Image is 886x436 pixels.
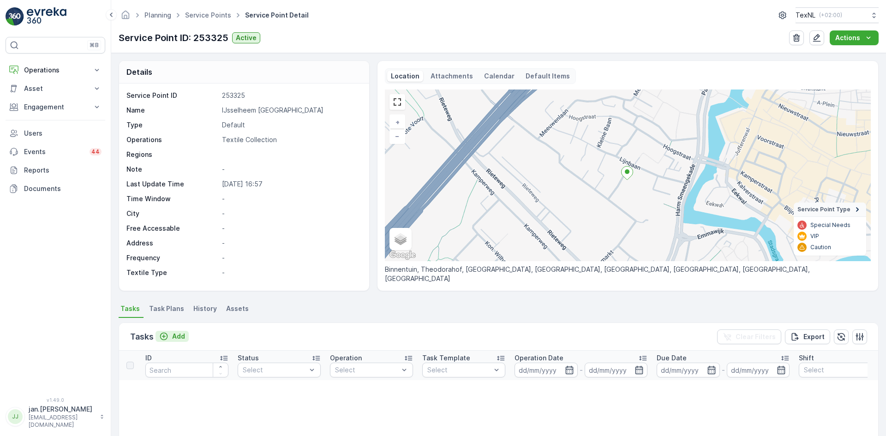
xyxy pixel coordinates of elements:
[24,66,87,75] p: Operations
[395,132,400,140] span: −
[222,209,359,218] p: -
[29,405,95,414] p: jan.[PERSON_NAME]
[717,329,781,344] button: Clear Filters
[126,106,218,115] p: Name
[126,224,218,233] p: Free Accessable
[6,405,105,429] button: JJjan.[PERSON_NAME][EMAIL_ADDRESS][DOMAIN_NAME]
[6,61,105,79] button: Operations
[390,95,404,109] a: View Fullscreen
[126,209,218,218] p: City
[515,363,578,377] input: dd/mm/yyyy
[427,365,491,375] p: Select
[390,115,404,129] a: Zoom In
[6,98,105,116] button: Engagement
[193,304,217,313] span: History
[431,72,473,81] p: Attachments
[222,106,359,115] p: IJsselheem [GEOGRAPHIC_DATA]
[232,32,260,43] button: Active
[6,179,105,198] a: Documents
[120,13,131,21] a: Homepage
[145,353,152,363] p: ID
[24,184,102,193] p: Documents
[126,239,218,248] p: Address
[6,397,105,403] span: v 1.49.0
[797,206,850,213] span: Service Point Type
[126,194,218,203] p: Time Window
[422,353,470,363] p: Task Template
[794,203,866,217] summary: Service Point Type
[727,363,790,377] input: dd/mm/yyyy
[144,11,171,19] a: Planning
[657,353,687,363] p: Due Date
[804,365,868,375] p: Select
[390,129,404,143] a: Zoom Out
[484,72,515,81] p: Calendar
[580,364,583,376] p: -
[156,331,189,342] button: Add
[810,244,831,251] p: Caution
[90,42,99,49] p: ⌘B
[6,79,105,98] button: Asset
[130,330,154,343] p: Tasks
[172,332,185,341] p: Add
[226,304,249,313] span: Assets
[236,33,257,42] p: Active
[222,120,359,130] p: Default
[335,365,399,375] p: Select
[120,304,140,313] span: Tasks
[330,353,362,363] p: Operation
[810,233,819,240] p: VIP
[222,194,359,203] p: -
[185,11,231,19] a: Service Points
[126,253,218,263] p: Frequency
[515,353,563,363] p: Operation Date
[819,12,842,19] p: ( +02:00 )
[24,84,87,93] p: Asset
[243,11,311,20] span: Service Point Detail
[799,353,814,363] p: Shift
[24,102,87,112] p: Engagement
[736,332,776,341] p: Clear Filters
[222,268,359,277] p: -
[6,124,105,143] a: Users
[126,150,218,159] p: Regions
[222,135,359,144] p: Textile Collection
[126,268,218,277] p: Textile Type
[222,165,359,174] p: -
[585,363,648,377] input: dd/mm/yyyy
[6,143,105,161] a: Events44
[722,364,725,376] p: -
[391,72,419,81] p: Location
[91,148,100,155] p: 44
[24,129,102,138] p: Users
[222,91,359,100] p: 253325
[145,363,228,377] input: Search
[126,135,218,144] p: Operations
[126,91,218,100] p: Service Point ID
[526,72,570,81] p: Default Items
[222,253,359,263] p: -
[387,249,418,261] img: Google
[803,332,825,341] p: Export
[6,161,105,179] a: Reports
[835,33,860,42] p: Actions
[385,265,871,283] p: Binnentuin, Theodorahof, [GEOGRAPHIC_DATA], [GEOGRAPHIC_DATA], [GEOGRAPHIC_DATA], [GEOGRAPHIC_DAT...
[243,365,306,375] p: Select
[126,120,218,130] p: Type
[24,147,84,156] p: Events
[119,31,228,45] p: Service Point ID: 253325
[222,179,359,189] p: [DATE] 16:57
[8,409,23,424] div: JJ
[796,7,879,23] button: TexNL(+02:00)
[29,414,95,429] p: [EMAIL_ADDRESS][DOMAIN_NAME]
[126,179,218,189] p: Last Update Time
[222,224,359,233] p: -
[657,363,720,377] input: dd/mm/yyyy
[796,11,815,20] p: TexNL
[830,30,879,45] button: Actions
[126,66,152,78] p: Details
[24,166,102,175] p: Reports
[222,239,359,248] p: -
[126,165,218,174] p: Note
[395,118,400,126] span: +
